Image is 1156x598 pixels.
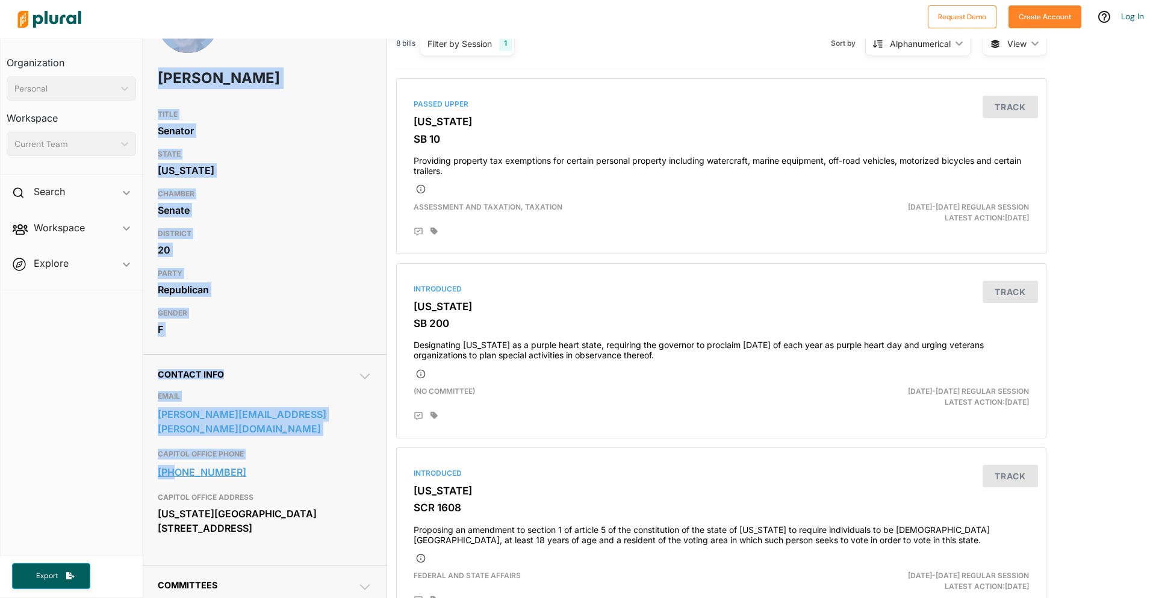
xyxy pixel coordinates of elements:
[414,334,1029,361] h4: Designating [US_STATE] as a purple heart state, requiring the governor to proclaim [DATE] of each...
[7,101,136,127] h3: Workspace
[983,465,1038,487] button: Track
[983,96,1038,118] button: Track
[158,201,372,219] div: Senate
[414,99,1029,110] div: Passed Upper
[928,10,996,22] a: Request Demo
[158,405,372,438] a: [PERSON_NAME][EMAIL_ADDRESS][PERSON_NAME][DOMAIN_NAME]
[414,502,1029,514] h3: SCR 1608
[414,485,1029,497] h3: [US_STATE]
[158,306,372,320] h3: GENDER
[983,281,1038,303] button: Track
[158,281,372,299] div: Republican
[34,185,65,198] h2: Search
[430,227,438,235] div: Add tags
[414,133,1029,145] h3: SB 10
[427,37,492,50] div: Filter by Session
[414,411,423,421] div: Add Position Statement
[414,317,1029,329] h3: SB 200
[158,122,372,140] div: Senator
[1007,37,1027,50] span: View
[928,5,996,28] button: Request Demo
[414,468,1029,479] div: Introduced
[158,369,224,379] span: Contact Info
[908,571,1029,580] span: [DATE]-[DATE] Regular Session
[158,241,372,259] div: 20
[1008,10,1081,22] a: Create Account
[1008,5,1081,28] button: Create Account
[158,60,286,96] h1: [PERSON_NAME]
[396,38,415,49] span: 8 bills
[158,320,372,338] div: F
[158,490,372,505] h3: CAPITOL OFFICE ADDRESS
[158,266,372,281] h3: PARTY
[158,226,372,241] h3: DISTRICT
[414,571,521,580] span: Federal and State Affairs
[158,147,372,161] h3: STATE
[14,138,116,151] div: Current Team
[1121,11,1144,22] a: Log In
[12,563,90,589] button: Export
[414,150,1029,176] h4: Providing property tax exemptions for certain personal property including watercraft, marine equi...
[414,519,1029,546] h4: Proposing an amendment to section 1 of article 5 of the constitution of the state of [US_STATE] t...
[831,38,865,49] span: Sort by
[414,301,1029,313] h3: [US_STATE]
[28,571,66,581] span: Export
[158,447,372,461] h3: CAPITOL OFFICE PHONE
[158,505,372,537] div: [US_STATE][GEOGRAPHIC_DATA] [STREET_ADDRESS]
[827,570,1038,592] div: Latest Action: [DATE]
[414,227,423,237] div: Add Position Statement
[14,83,116,95] div: Personal
[158,187,372,201] h3: CHAMBER
[7,45,136,72] h3: Organization
[405,386,827,408] div: (no committee)
[827,202,1038,223] div: Latest Action: [DATE]
[158,389,372,403] h3: EMAIL
[499,36,512,51] div: 1
[430,411,438,420] div: Add tags
[414,284,1029,294] div: Introduced
[908,387,1029,396] span: [DATE]-[DATE] Regular Session
[158,580,217,590] span: Committees
[908,202,1029,211] span: [DATE]-[DATE] Regular Session
[158,161,372,179] div: [US_STATE]
[158,463,372,481] a: [PHONE_NUMBER]
[158,107,372,122] h3: TITLE
[827,386,1038,408] div: Latest Action: [DATE]
[414,116,1029,128] h3: [US_STATE]
[414,202,562,211] span: Assessment and Taxation, Taxation
[890,37,951,50] div: Alphanumerical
